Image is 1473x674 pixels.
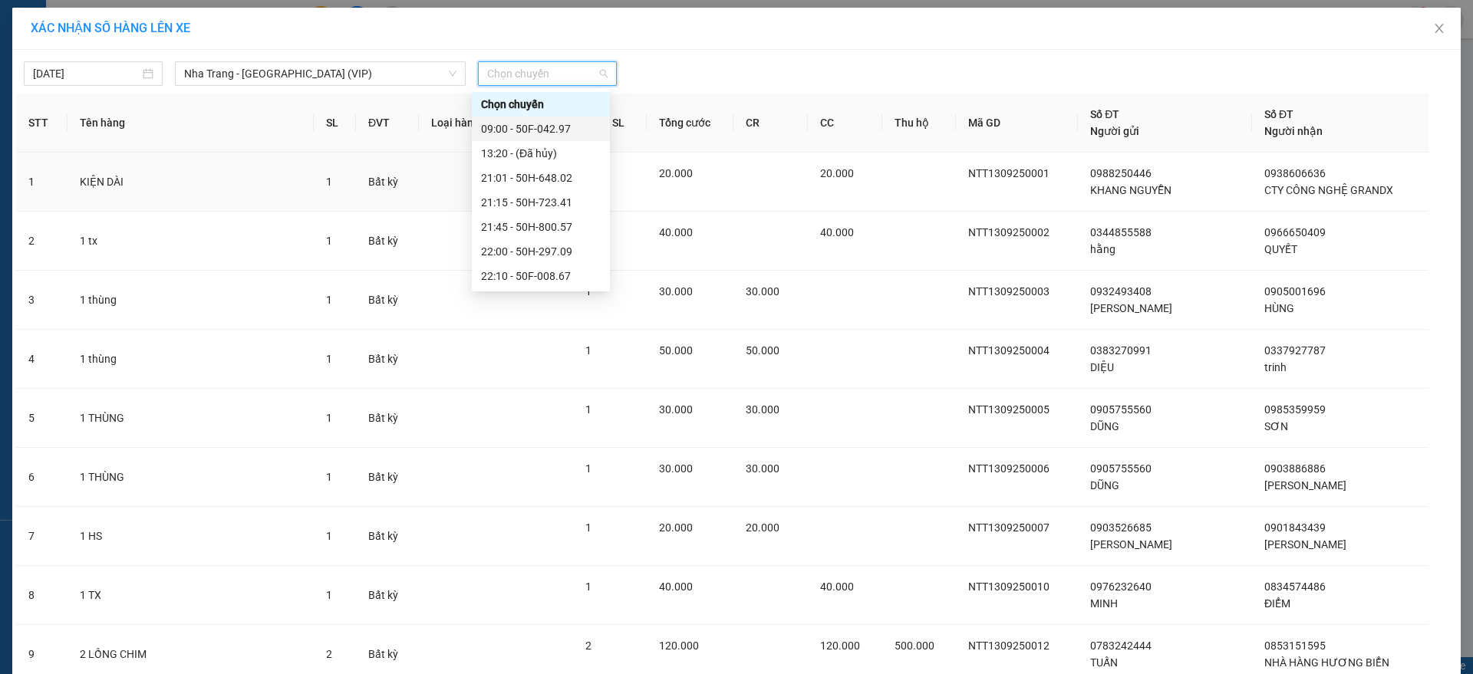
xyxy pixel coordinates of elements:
[1264,403,1326,416] span: 0985359959
[1264,302,1294,314] span: HÙNG
[166,19,203,56] img: logo.jpg
[820,639,860,652] span: 120.000
[1090,285,1152,298] span: 0932493408
[1264,538,1346,551] span: [PERSON_NAME]
[1090,302,1172,314] span: [PERSON_NAME]
[659,344,693,357] span: 50.000
[659,167,693,179] span: 20.000
[1090,108,1119,120] span: Số ĐT
[19,19,96,96] img: logo.jpg
[1418,8,1461,51] button: Close
[16,507,68,566] td: 7
[1264,580,1326,593] span: 0834574486
[820,167,854,179] span: 20.000
[31,21,190,35] span: XÁC NHẬN SỐ HÀNG LÊN XE
[1264,521,1326,534] span: 0901843439
[481,96,601,113] div: Chọn chuyến
[1264,125,1323,137] span: Người nhận
[1433,22,1445,35] span: close
[1264,184,1393,196] span: CTY CÔNG NGHỆ GRANDX
[326,471,332,483] span: 1
[33,65,140,82] input: 13/09/2025
[659,521,693,534] span: 20.000
[1264,108,1293,120] span: Số ĐT
[968,226,1050,238] span: NTT1309250002
[1264,167,1326,179] span: 0938606636
[659,462,693,475] span: 30.000
[1264,420,1288,432] span: SƠN
[68,212,314,271] td: 1 tx
[481,194,601,211] div: 21:15 - 50H-723.41
[326,176,332,188] span: 1
[356,94,419,153] th: ĐVT
[129,73,211,92] li: (c) 2017
[419,94,503,153] th: Loại hàng
[1090,226,1152,238] span: 0344855588
[733,94,808,153] th: CR
[481,145,601,162] div: 13:20 - (Đã hủy)
[585,639,592,652] span: 2
[16,448,68,507] td: 6
[99,22,147,121] b: BIÊN NHẬN GỬI HÀNG
[16,330,68,389] td: 4
[968,462,1050,475] span: NTT1309250006
[356,212,419,271] td: Bất kỳ
[326,235,332,247] span: 1
[746,344,779,357] span: 50.000
[585,521,592,534] span: 1
[16,212,68,271] td: 2
[326,589,332,601] span: 1
[1264,285,1326,298] span: 0905001696
[356,271,419,330] td: Bất kỳ
[1090,639,1152,652] span: 0783242444
[481,268,601,284] div: 22:10 - 50F-008.67
[1090,184,1171,196] span: KHANG NGUYỄN
[481,169,601,186] div: 21:01 - 50H-648.02
[1264,344,1326,357] span: 0337927787
[1264,462,1326,475] span: 0903886886
[1090,167,1152,179] span: 0988250446
[968,639,1050,652] span: NTT1309250012
[19,99,87,171] b: [PERSON_NAME]
[68,566,314,625] td: 1 TX
[356,153,419,212] td: Bất kỳ
[968,580,1050,593] span: NTT1309250010
[68,271,314,330] td: 1 thùng
[1090,361,1114,373] span: DIỆU
[1264,639,1326,652] span: 0853151595
[356,389,419,448] td: Bất kỳ
[1264,243,1297,255] span: QUYẾT
[184,62,456,85] span: Nha Trang - Sài Gòn (VIP)
[356,448,419,507] td: Bất kỳ
[326,648,332,660] span: 2
[481,243,601,260] div: 22:00 - 50H-297.09
[956,94,1078,153] th: Mã GD
[659,285,693,298] span: 30.000
[16,389,68,448] td: 5
[16,566,68,625] td: 8
[882,94,957,153] th: Thu hộ
[68,153,314,212] td: KIỆN DÀI
[820,226,854,238] span: 40.000
[1090,580,1152,593] span: 0976232640
[968,285,1050,298] span: NTT1309250003
[585,344,592,357] span: 1
[585,580,592,593] span: 1
[820,580,854,593] span: 40.000
[1090,597,1118,610] span: MINH
[1090,243,1115,255] span: hằng
[1090,479,1119,492] span: DŨNG
[968,403,1050,416] span: NTT1309250005
[1090,538,1172,551] span: [PERSON_NAME]
[356,507,419,566] td: Bất kỳ
[659,403,693,416] span: 30.000
[746,462,779,475] span: 30.000
[448,69,457,78] span: down
[659,226,693,238] span: 40.000
[356,330,419,389] td: Bất kỳ
[356,566,419,625] td: Bất kỳ
[585,462,592,475] span: 1
[1090,521,1152,534] span: 0903526685
[68,448,314,507] td: 1 THÙNG
[746,403,779,416] span: 30.000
